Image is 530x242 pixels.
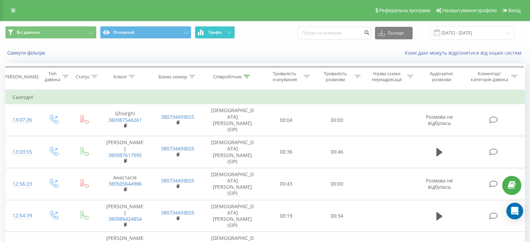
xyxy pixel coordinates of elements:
[204,104,261,136] td: [DEMOGRAPHIC_DATA][PERSON_NAME] (SIP)
[44,71,60,83] div: Тип дзвінка
[100,26,191,39] button: Основний
[13,113,31,127] div: 13:07:26
[261,136,312,168] td: 00:36
[267,71,302,83] div: Тривалість очікування
[312,168,362,200] td: 00:00
[421,71,462,83] div: Аудіозапис розмови
[99,200,151,232] td: [PERSON_NAME]
[195,26,235,39] button: Графік
[506,203,523,219] div: Open Intercom Messenger
[312,200,362,232] td: 00:34
[379,8,430,13] span: Реферальна програма
[204,168,261,200] td: [DEMOGRAPHIC_DATA][PERSON_NAME] (SIP)
[508,8,521,13] span: Вихід
[99,168,151,200] td: Анастасія
[108,152,142,158] a: 380987617995
[405,49,525,56] a: Коли дані можуть відрізнятися вiд інших систем
[442,8,497,13] span: Налаштування профілю
[108,180,142,187] a: 380505644986
[312,104,362,136] td: 00:00
[375,27,413,39] button: Експорт
[99,104,151,136] td: Ghiorghi
[298,27,371,39] input: Пошук за номером
[261,168,312,200] td: 00:43
[76,74,90,80] div: Статус
[159,74,187,80] div: Бізнес номер
[204,136,261,168] td: [DEMOGRAPHIC_DATA][PERSON_NAME] (SIP)
[204,200,261,232] td: [DEMOGRAPHIC_DATA][PERSON_NAME] (SIP)
[208,30,222,35] span: Графік
[312,136,362,168] td: 00:46
[13,145,31,159] div: 13:03:55
[13,209,31,223] div: 12:54:39
[6,90,525,104] td: Сьогодні
[369,71,405,83] div: Назва схеми переадресації
[318,71,353,83] div: Тривалість розмови
[114,74,127,80] div: Клієнт
[13,177,31,191] div: 12:56:23
[161,114,194,120] a: 380734459025
[426,114,453,126] span: Розмова не відбулась
[108,216,142,222] a: 380986424854
[161,177,194,184] a: 380734459025
[213,74,242,80] div: Співробітник
[5,50,48,56] button: Скинути фільтри
[469,71,509,83] div: Коментар/категорія дзвінка
[17,30,40,35] span: Всі дзвінки
[108,117,142,123] a: 380987544261
[99,136,151,168] td: [PERSON_NAME]
[3,74,38,80] div: [PERSON_NAME]
[261,200,312,232] td: 00:19
[161,145,194,152] a: 380734459025
[161,209,194,216] a: 380734459025
[261,104,312,136] td: 00:04
[426,177,453,190] span: Розмова не відбулась
[5,26,97,39] button: Всі дзвінки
